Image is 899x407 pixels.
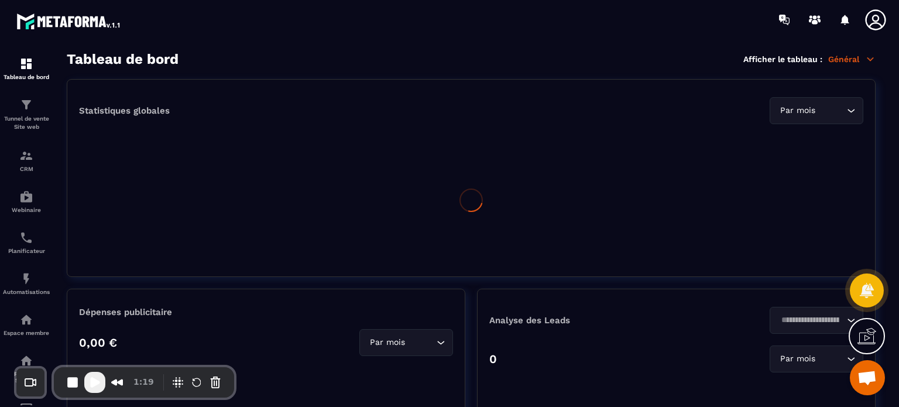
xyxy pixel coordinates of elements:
[19,354,33,368] img: social-network
[3,330,50,336] p: Espace membre
[19,272,33,286] img: automations
[407,336,434,349] input: Search for option
[3,263,50,304] a: automationsautomationsAutomatisations
[850,360,885,395] div: Ouvrir le chat
[79,336,117,350] p: 0,00 €
[489,315,677,326] p: Analyse des Leads
[3,181,50,222] a: automationsautomationsWebinaire
[3,207,50,213] p: Webinaire
[3,140,50,181] a: formationformationCRM
[19,190,33,204] img: automations
[743,54,822,64] p: Afficher le tableau :
[3,371,50,384] p: Réseaux Sociaux
[3,74,50,80] p: Tableau de bord
[367,336,407,349] span: Par mois
[818,104,844,117] input: Search for option
[3,222,50,263] a: schedulerschedulerPlanificateur
[770,307,863,334] div: Search for option
[3,89,50,140] a: formationformationTunnel de vente Site web
[3,248,50,254] p: Planificateur
[770,346,863,372] div: Search for option
[3,304,50,345] a: automationsautomationsEspace membre
[359,329,453,356] div: Search for option
[19,57,33,71] img: formation
[3,115,50,131] p: Tunnel de vente Site web
[3,345,50,392] a: social-networksocial-networkRéseaux Sociaux
[489,352,497,366] p: 0
[818,353,844,365] input: Search for option
[19,98,33,112] img: formation
[770,97,863,124] div: Search for option
[777,104,818,117] span: Par mois
[19,313,33,327] img: automations
[16,11,122,32] img: logo
[3,289,50,295] p: Automatisations
[777,353,818,365] span: Par mois
[3,48,50,89] a: formationformationTableau de bord
[828,54,876,64] p: Général
[67,51,179,67] h3: Tableau de bord
[19,149,33,163] img: formation
[3,166,50,172] p: CRM
[19,231,33,245] img: scheduler
[777,314,844,327] input: Search for option
[79,307,453,317] p: Dépenses publicitaire
[79,105,170,116] p: Statistiques globales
